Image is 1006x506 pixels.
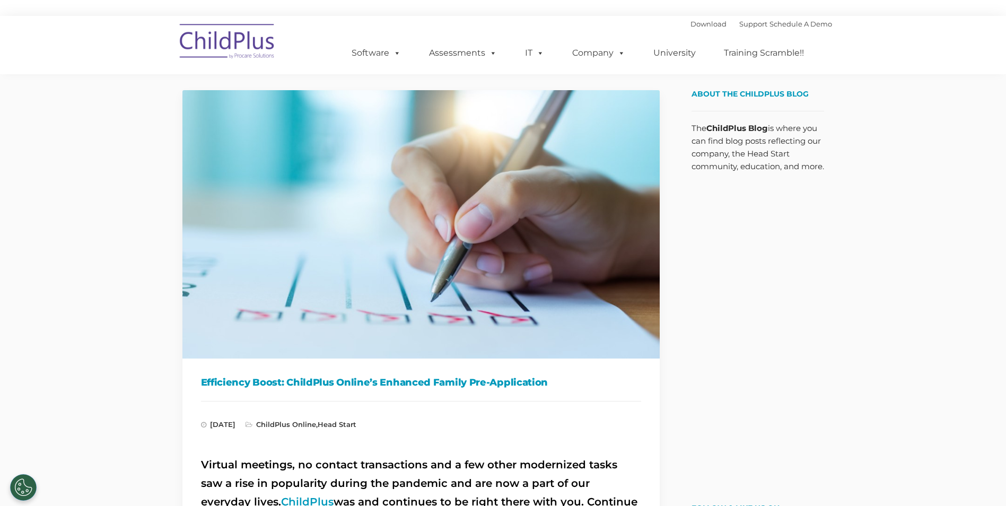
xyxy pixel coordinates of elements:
[739,20,767,28] a: Support
[690,20,727,28] a: Download
[182,90,660,359] img: Efficiency Boost: ChildPlus Online's Enhanced Family Pre-Application Process - Streamlining Appli...
[174,16,281,69] img: ChildPlus by Procare Solutions
[713,42,815,64] a: Training Scramble!!
[10,474,37,501] button: Cookies Settings
[201,420,235,429] span: [DATE]
[643,42,706,64] a: University
[256,420,316,429] a: ChildPlus Online
[562,42,636,64] a: Company
[341,42,412,64] a: Software
[418,42,508,64] a: Assessments
[318,420,356,429] a: Head Start
[692,122,824,173] p: The is where you can find blog posts reflecting our company, the Head Start community, education,...
[201,374,641,390] h1: Efficiency Boost: ChildPlus Online’s Enhanced Family Pre-Application
[769,20,832,28] a: Schedule A Demo
[706,123,768,133] strong: ChildPlus Blog
[246,420,356,429] span: ,
[514,42,555,64] a: IT
[692,89,809,99] span: About the ChildPlus Blog
[690,20,832,28] font: |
